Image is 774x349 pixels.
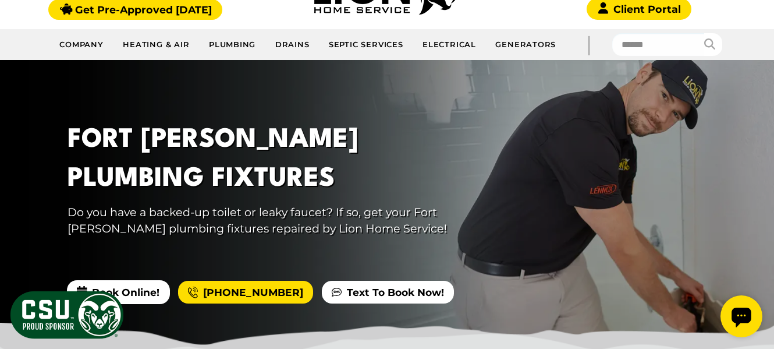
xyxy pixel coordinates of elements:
span: Book Online! [67,280,169,304]
p: Do you have a backed-up toilet or leaky faucet? If so, get your Fort [PERSON_NAME] plumbing fixtu... [68,204,491,238]
a: [PHONE_NUMBER] [178,281,313,304]
a: Drains [265,33,319,57]
h1: Fort [PERSON_NAME] Plumbing Fixtures [68,121,491,199]
a: Plumbing [200,33,266,57]
a: Generators [486,33,565,57]
a: Company [50,33,113,57]
a: Septic Services [319,33,413,57]
div: | [566,29,612,60]
a: Electrical [413,33,486,57]
img: CSU Sponsor Badge [9,290,125,340]
a: Heating & Air [113,33,200,57]
a: Text To Book Now! [322,281,454,304]
div: Open chat widget [5,5,47,47]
